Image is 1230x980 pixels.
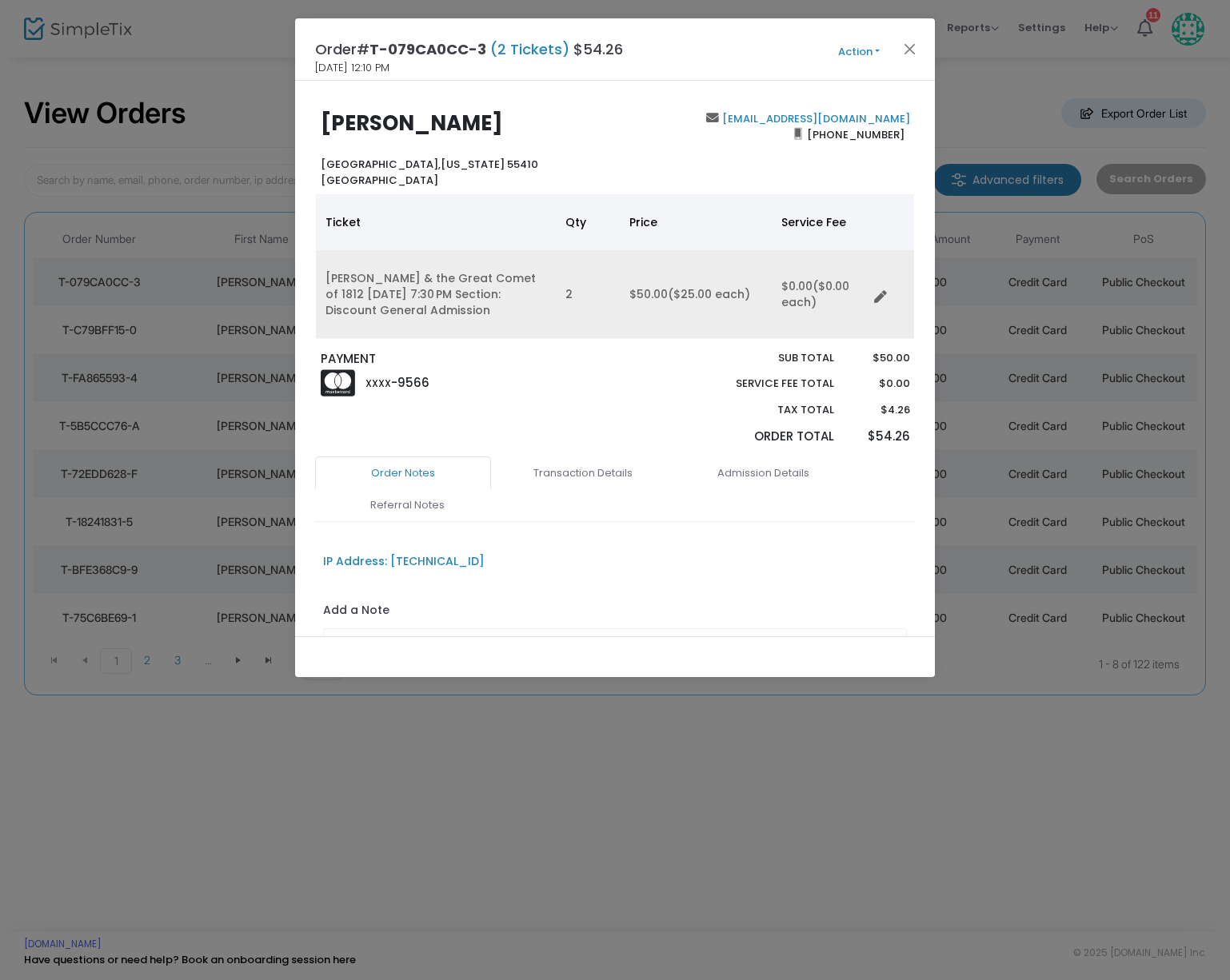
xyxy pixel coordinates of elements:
[316,250,556,339] td: [PERSON_NAME] & the Great Comet of 1812 [DATE] 7:30 PM Section: Discount General Admission
[620,250,772,339] td: $50.00
[316,194,914,339] div: Data table
[315,60,389,76] span: [DATE] 12:10 PM
[802,122,910,147] span: [PHONE_NUMBER]
[321,157,441,172] span: [GEOGRAPHIC_DATA],
[323,602,389,623] label: Add a Note
[849,376,909,392] p: $0.00
[719,111,910,126] a: [EMAIL_ADDRESS][DOMAIN_NAME]
[849,428,909,446] p: $54.26
[849,350,909,366] p: $50.00
[556,194,620,250] th: Qty
[772,194,868,250] th: Service Fee
[391,374,429,391] span: -9566
[900,38,921,59] button: Close
[365,376,391,390] span: XXXX
[668,286,750,302] span: ($25.00 each)
[319,488,495,522] a: Referral Notes
[321,109,503,137] b: [PERSON_NAME]
[369,39,486,59] span: T-079CA0CC-3
[675,456,851,490] a: Admission Details
[495,456,671,490] a: Transaction Details
[781,278,849,310] span: ($0.00 each)
[316,194,556,250] th: Ticket
[698,402,834,418] p: Tax Total
[556,250,620,339] td: 2
[315,456,491,490] a: Order Notes
[323,553,485,570] div: IP Address: [TECHNICAL_ID]
[486,39,573,59] span: (2 Tickets)
[321,350,608,368] p: PAYMENT
[315,38,623,60] h4: Order# $54.26
[620,194,772,250] th: Price
[772,250,868,339] td: $0.00
[849,402,909,418] p: $4.26
[698,428,834,446] p: Order Total
[698,350,834,366] p: Sub total
[811,43,907,61] button: Action
[698,376,834,392] p: Service Fee Total
[321,157,538,188] b: [US_STATE] 55410 [GEOGRAPHIC_DATA]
